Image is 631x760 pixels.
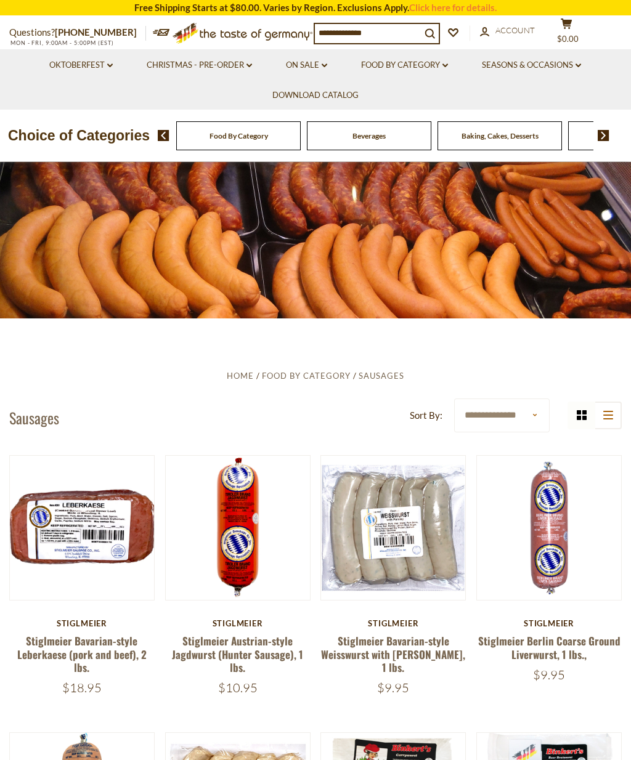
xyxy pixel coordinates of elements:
[482,59,581,72] a: Seasons & Occasions
[262,371,351,381] a: Food By Category
[9,408,59,427] h1: Sausages
[227,371,254,381] a: Home
[49,59,113,72] a: Oktoberfest
[286,59,327,72] a: On Sale
[320,618,466,628] div: Stiglmeier
[480,24,535,38] a: Account
[321,633,465,675] a: Stiglmeier Bavarian-style Weisswurst with [PERSON_NAME], 1 lbs.
[9,25,146,41] p: Questions?
[321,456,465,600] img: Stiglmeier Bavarian-style Weisswurst with Parsley, 1 lbs.
[478,633,621,661] a: Stiglmeier Berlin Coarse Ground Liverwurst, 1 lbs.,
[9,39,114,46] span: MON - FRI, 9:00AM - 5:00PM (EST)
[495,25,535,35] span: Account
[272,89,359,102] a: Download Catalog
[166,456,310,600] img: Stiglmeier Austrian-style Jagdwurst (Hunter Sausage), 1 lbs.
[17,633,147,675] a: Stiglmeier Bavarian-style Leberkaese (pork and beef), 2 lbs.
[172,633,303,675] a: Stiglmeier Austrian-style Jagdwurst (Hunter Sausage), 1 lbs.
[165,618,311,628] div: Stiglmeier
[548,18,585,49] button: $0.00
[598,130,609,141] img: next arrow
[359,371,404,381] a: Sausages
[55,26,137,38] a: [PHONE_NUMBER]
[10,456,154,600] img: Stiglmeier Bavarian-style Leberkaese (pork and beef), 2 lbs.
[361,59,448,72] a: Food By Category
[377,680,409,695] span: $9.95
[62,680,102,695] span: $18.95
[557,34,579,44] span: $0.00
[218,680,258,695] span: $10.95
[533,667,565,682] span: $9.95
[147,59,252,72] a: Christmas - PRE-ORDER
[462,131,539,140] a: Baking, Cakes, Desserts
[352,131,386,140] a: Beverages
[409,2,497,13] a: Click here for details.
[158,130,169,141] img: previous arrow
[410,408,442,423] label: Sort By:
[477,456,621,600] img: Stiglmeier Berlin Coarse Ground Liverwurst, 1 lbs.,
[476,618,622,628] div: Stiglmeier
[9,618,155,628] div: Stiglmeier
[210,131,268,140] a: Food By Category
